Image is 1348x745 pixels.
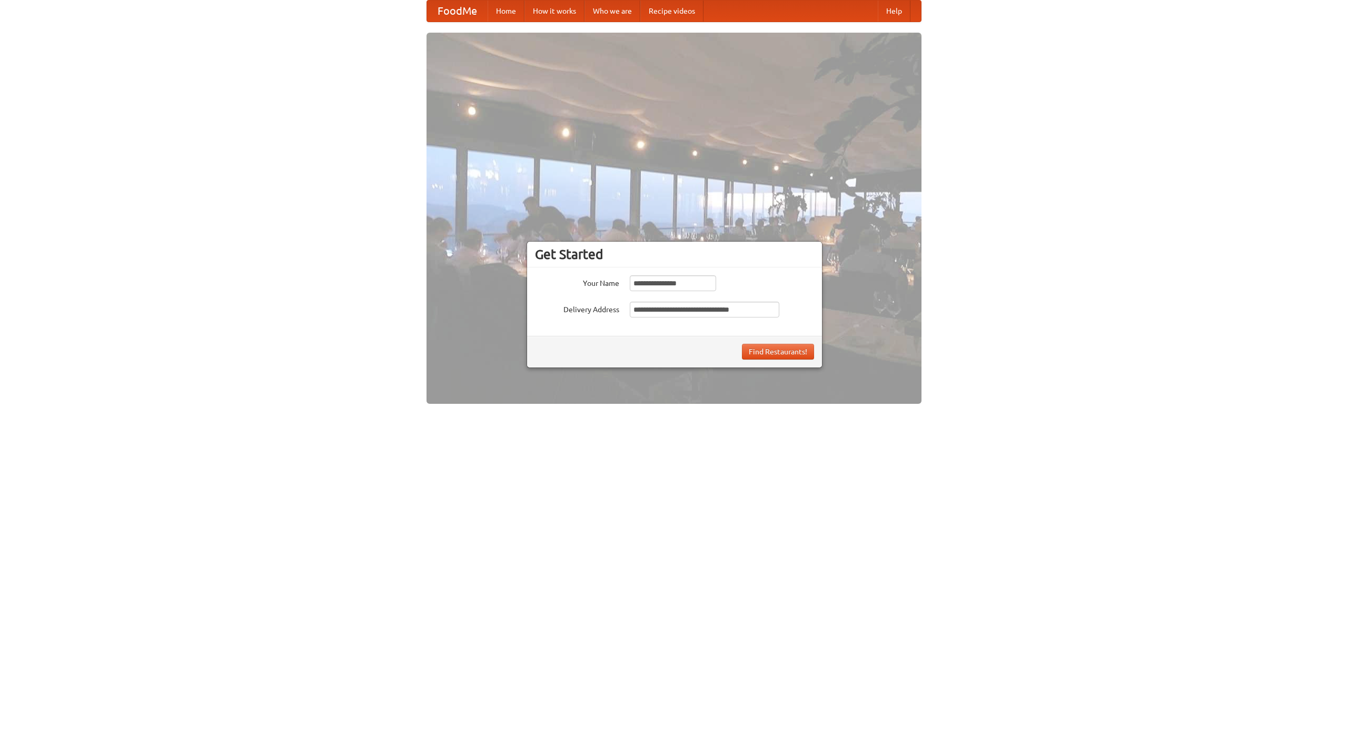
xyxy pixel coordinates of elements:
label: Your Name [535,275,619,289]
button: Find Restaurants! [742,344,814,360]
a: How it works [524,1,584,22]
a: Recipe videos [640,1,703,22]
a: FoodMe [427,1,488,22]
a: Help [878,1,910,22]
a: Who we are [584,1,640,22]
a: Home [488,1,524,22]
h3: Get Started [535,246,814,262]
label: Delivery Address [535,302,619,315]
